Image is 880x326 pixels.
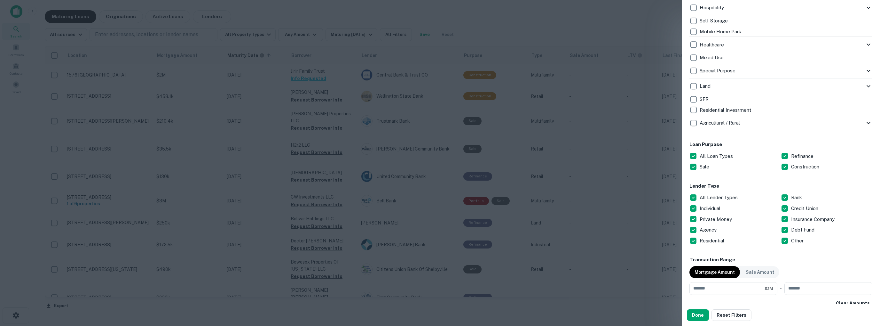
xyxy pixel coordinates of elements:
[700,41,725,49] p: Healthcare
[833,297,872,309] button: Clear Amounts
[700,226,718,234] p: Agency
[780,282,782,295] div: -
[689,183,872,190] h6: Lender Type
[700,54,725,61] p: Mixed Use
[700,82,712,90] p: Land
[700,106,752,114] p: Residential Investment
[689,37,872,52] div: Healthcare
[700,95,710,103] p: SFR
[791,152,815,160] p: Refinance
[700,67,737,75] p: Special Purpose
[687,309,709,321] button: Done
[711,309,751,321] button: Reset Filters
[700,17,729,25] p: Self Storage
[700,152,734,160] p: All Loan Types
[765,286,773,291] span: $2M
[700,194,739,201] p: All Lender Types
[791,226,816,234] p: Debt Fund
[689,115,872,131] div: Agricultural / Rural
[791,205,820,212] p: Credit Union
[689,78,872,94] div: Land
[848,275,880,306] iframe: Chat Widget
[791,237,805,245] p: Other
[689,63,872,78] div: Special Purpose
[700,4,725,12] p: Hospitality
[791,194,803,201] p: Bank
[791,216,836,223] p: Insurance Company
[695,269,735,276] p: Mortgage Amount
[700,119,741,127] p: Agricultural / Rural
[689,256,872,264] h6: Transaction Range
[746,269,774,276] p: Sale Amount
[689,141,872,148] h6: Loan Purpose
[791,163,821,171] p: Construction
[700,237,726,245] p: Residential
[700,216,733,223] p: Private Money
[700,163,711,171] p: Sale
[700,28,742,36] p: Mobile Home Park
[700,205,722,212] p: Individual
